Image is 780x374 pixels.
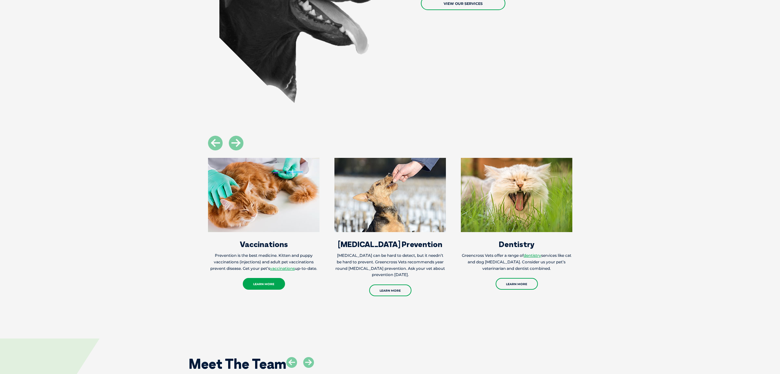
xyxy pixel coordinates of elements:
[243,278,285,290] a: Learn More
[369,284,411,296] a: Learn More
[188,357,286,371] h2: Meet The Team
[334,240,446,248] h3: [MEDICAL_DATA] Prevention
[524,253,541,258] a: dentistry
[270,266,295,271] a: vaccinations
[496,278,538,290] a: Learn More
[208,240,319,248] h3: Vaccinations
[334,252,446,278] p: [MEDICAL_DATA] can be hard to detect, but it needn’t be hard to prevent. Greencross Vets recommen...
[208,252,319,272] p: Prevention is the best medicine. Kitten and puppy vaccinations (injections) and adult pet vaccina...
[461,240,572,248] h3: Dentistry
[461,252,572,272] p: Greencross Vets offer a range of services like cat and dog [MEDICAL_DATA]. Consider us your pet’s...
